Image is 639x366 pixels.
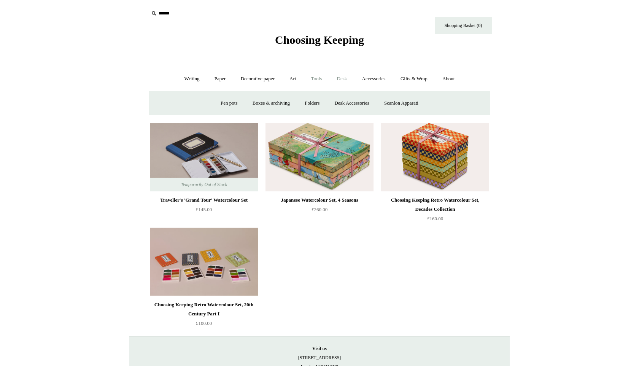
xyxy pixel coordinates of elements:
[330,69,354,89] a: Desk
[173,178,234,191] span: Temporarily Out of Stock
[381,123,489,191] a: Choosing Keeping Retro Watercolour Set, Decades Collection Choosing Keeping Retro Watercolour Set...
[196,207,212,212] span: £145.00
[327,93,376,113] a: Desk Accessories
[283,69,303,89] a: Art
[152,196,256,205] div: Traveller's 'Grand Tour' Watercolour Set
[196,320,212,326] span: £100.00
[312,207,327,212] span: £260.00
[381,123,489,191] img: Choosing Keeping Retro Watercolour Set, Decades Collection
[275,33,364,46] span: Choosing Keeping
[265,123,374,191] a: Japanese Watercolour Set, 4 Seasons Japanese Watercolour Set, 4 Seasons
[436,69,462,89] a: About
[150,300,258,331] a: Choosing Keeping Retro Watercolour Set, 20th Century Part I £100.00
[150,196,258,227] a: Traveller's 'Grand Tour' Watercolour Set £145.00
[435,17,492,34] a: Shopping Basket (0)
[265,123,374,191] img: Japanese Watercolour Set, 4 Seasons
[150,228,258,296] a: Choosing Keeping Retro Watercolour Set, 20th Century Part I Choosing Keeping Retro Watercolour Se...
[150,123,258,191] a: Traveller's 'Grand Tour' Watercolour Set Traveller's 'Grand Tour' Watercolour Set Temporarily Out...
[267,196,372,205] div: Japanese Watercolour Set, 4 Seasons
[150,123,258,191] img: Traveller's 'Grand Tour' Watercolour Set
[214,93,244,113] a: Pen pots
[377,93,425,113] a: Scanlon Apparati
[152,300,256,318] div: Choosing Keeping Retro Watercolour Set, 20th Century Part I
[298,93,326,113] a: Folders
[246,93,297,113] a: Boxes & archiving
[304,69,329,89] a: Tools
[394,69,434,89] a: Gifts & Wrap
[275,40,364,45] a: Choosing Keeping
[208,69,233,89] a: Paper
[381,196,489,227] a: Choosing Keeping Retro Watercolour Set, Decades Collection £160.00
[383,196,487,214] div: Choosing Keeping Retro Watercolour Set, Decades Collection
[234,69,281,89] a: Decorative paper
[355,69,393,89] a: Accessories
[265,196,374,227] a: Japanese Watercolour Set, 4 Seasons £260.00
[178,69,207,89] a: Writing
[427,216,443,221] span: £160.00
[312,346,327,351] strong: Visit us
[150,228,258,296] img: Choosing Keeping Retro Watercolour Set, 20th Century Part I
